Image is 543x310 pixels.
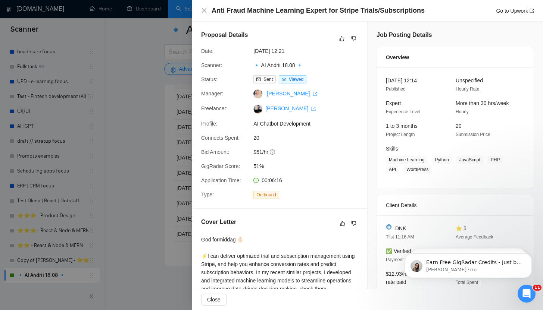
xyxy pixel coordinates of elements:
[456,109,469,114] span: Hourly
[456,225,466,231] span: ⭐ 5
[201,149,230,155] span: Bid Amount:
[201,294,227,306] button: Close
[351,221,356,227] span: dislike
[212,6,425,15] h4: Anti Fraud Machine Learning Expert for Stripe Trials/Subscriptions
[456,156,483,164] span: JavaScript
[201,76,218,82] span: Status:
[263,77,273,82] span: Sent
[488,156,503,164] span: PHP
[432,156,452,164] span: Python
[456,123,462,129] span: 20
[386,146,398,152] span: Skills
[253,105,262,114] img: c1FtnwVf9FRJwlRPrWLwME9eue4g34HLKXt64olSpRMIK7I20dMK1-ig7eNtIHzqTY
[386,123,418,129] span: 1 to 3 months
[253,148,365,156] span: $51/hr
[201,7,207,14] button: Close
[337,34,346,43] button: like
[201,105,228,111] span: Freelancer:
[386,156,427,164] span: Machine Learning
[386,132,415,137] span: Project Length
[201,7,207,13] span: close
[313,92,317,96] span: export
[456,234,493,240] span: Average Feedback
[351,36,356,42] span: dislike
[456,132,490,137] span: Submission Price
[201,31,248,39] h5: Proposal Details
[349,34,358,43] button: dislike
[386,195,525,215] div: Client Details
[456,77,483,83] span: Unspecified
[253,178,259,183] span: clock-circle
[253,134,365,142] span: 20
[253,47,365,55] span: [DATE] 12:21
[201,163,240,169] span: GigRadar Score:
[395,224,406,232] span: DNK
[394,238,543,290] iframe: Intercom notifications сообщение
[339,36,344,42] span: like
[386,288,406,293] span: 102 Hours
[253,162,365,170] span: 51%
[253,61,365,69] span: 🔹 AI Andrii 18.08 🔹
[386,257,427,262] span: Payment Verification
[403,165,431,174] span: WordPress
[496,8,534,14] a: Go to Upworkexport
[262,177,282,183] span: 00:06:16
[201,218,236,227] h5: Cover Letter
[456,100,509,106] span: More than 30 hrs/week
[386,100,401,106] span: Expert
[456,86,479,92] span: Hourly Rate
[256,77,261,82] span: mail
[533,285,542,291] span: 11
[201,135,240,141] span: Connects Spent:
[265,105,316,111] a: [PERSON_NAME] export
[518,285,536,303] iframe: Intercom live chat
[311,107,316,111] span: export
[207,295,221,304] span: Close
[386,77,417,83] span: [DATE] 12:14
[253,191,279,199] span: Outbound
[289,77,303,82] span: Viewed
[530,9,534,13] span: export
[201,121,218,127] span: Profile:
[253,120,365,128] span: AI Chatbot Development
[386,234,414,240] span: Tilst 11:16 AM
[386,271,434,285] span: $12.93/hr avg hourly rate paid
[338,219,347,228] button: like
[386,248,411,254] span: ✅ Verified
[386,86,406,92] span: Published
[201,192,214,197] span: Type:
[386,53,409,61] span: Overview
[386,165,399,174] span: API
[201,62,222,68] span: Scanner:
[386,109,420,114] span: Experience Level
[377,31,432,39] h5: Job Posting Details
[270,149,276,155] span: question-circle
[386,224,391,230] img: 🌐
[349,219,358,228] button: dislike
[282,77,286,82] span: eye
[267,91,317,97] a: [PERSON_NAME] export
[201,91,223,97] span: Manager:
[201,48,213,54] span: Date:
[201,177,241,183] span: Application Time:
[340,221,345,227] span: like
